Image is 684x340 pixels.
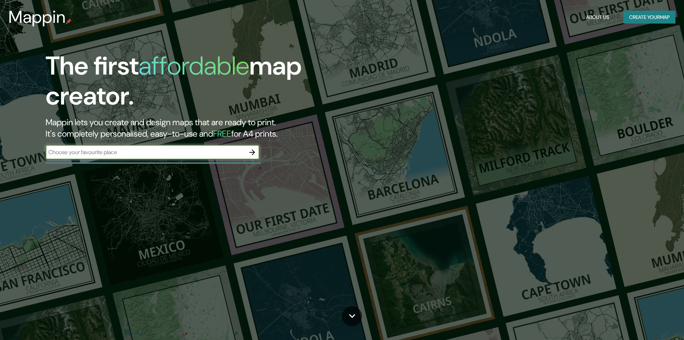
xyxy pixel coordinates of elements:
h3: Mappin [9,7,66,27]
img: mappin-pin [66,19,72,24]
h5: FREE [213,128,231,139]
button: About Us [583,11,612,24]
h2: Mappin lets you create and design maps that are ready to print. It's completely personalised, eas... [46,117,388,139]
h1: The first map creator. [46,51,388,117]
h1: affordable [139,49,249,82]
input: Choose your favourite place [46,148,245,156]
button: Create yourmap [623,11,675,24]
